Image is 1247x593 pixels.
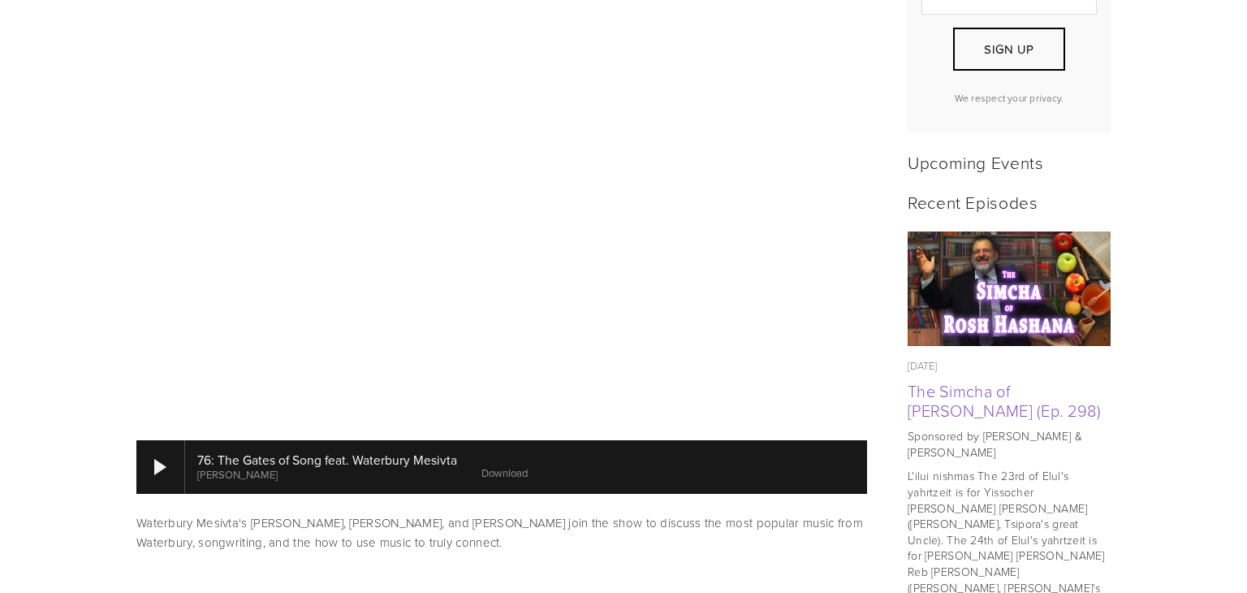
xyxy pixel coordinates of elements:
[908,358,938,373] time: [DATE]
[908,232,1111,346] a: The Simcha of Rosh Hashana (Ep. 298)
[481,465,528,480] a: Download
[136,513,867,552] p: Waterbury Mesivta's [PERSON_NAME], [PERSON_NAME], and [PERSON_NAME] join the show to discuss the ...
[908,379,1101,422] a: The Simcha of [PERSON_NAME] (Ep. 298)
[908,192,1111,212] h2: Recent Episodes
[908,428,1111,460] p: Sponsored by [PERSON_NAME] & [PERSON_NAME]
[984,41,1033,58] span: Sign Up
[136,10,867,421] iframe: 76: The Gates of Song feat. Waterbury Mesivta [TATTY MY KING]
[908,232,1111,346] img: The Simcha of Rosh Hashana (Ep. 298)
[921,91,1097,105] p: We respect your privacy.
[908,152,1111,172] h2: Upcoming Events
[953,28,1065,71] button: Sign Up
